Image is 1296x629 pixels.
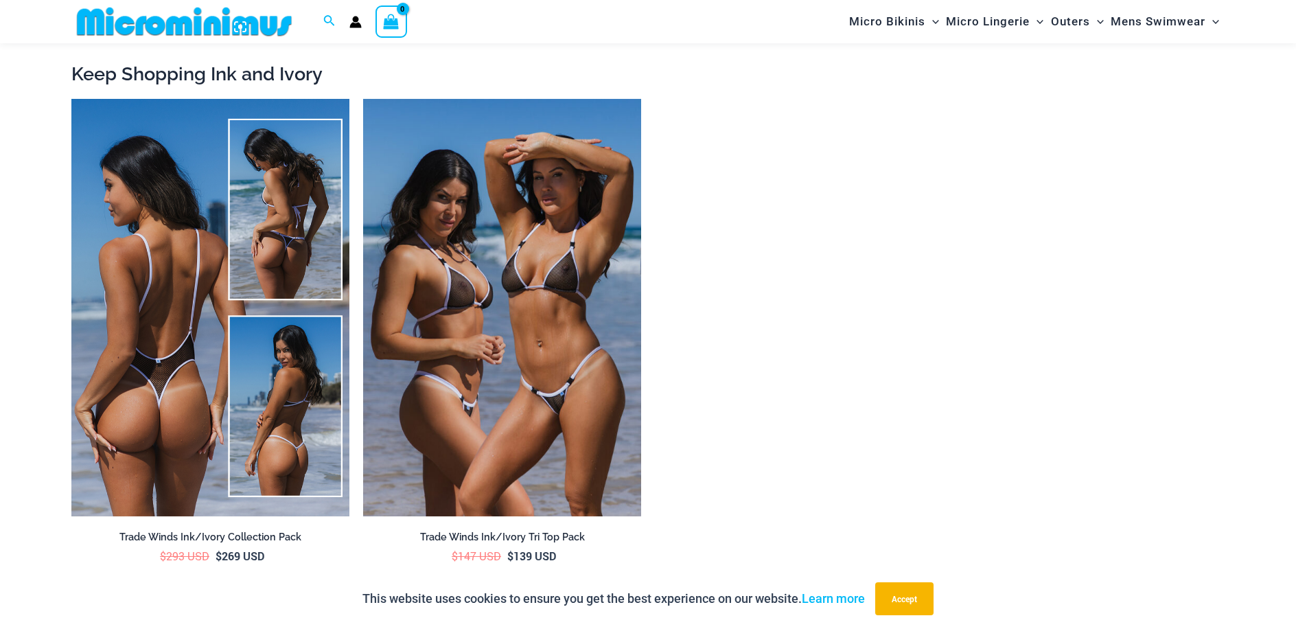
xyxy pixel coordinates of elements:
[802,591,865,606] a: Learn more
[71,531,349,544] h2: Trade Winds Ink/Ivory Collection Pack
[946,4,1030,39] span: Micro Lingerie
[71,6,297,37] img: MM SHOP LOGO FLAT
[1030,4,1043,39] span: Menu Toggle
[846,4,942,39] a: Micro BikinisMenu ToggleMenu Toggle
[160,549,166,563] span: $
[363,99,641,516] img: Top Bum Pack
[925,4,939,39] span: Menu Toggle
[71,62,1225,86] h2: Keep Shopping Ink and Ivory
[363,99,641,516] a: Top Bum PackTop Bum Pack bTop Bum Pack b
[1048,4,1107,39] a: OutersMenu ToggleMenu Toggle
[1205,4,1219,39] span: Menu Toggle
[507,549,556,563] bdi: 139 USD
[71,99,349,516] a: Collection PackCollection Pack b (1)Collection Pack b (1)
[71,99,349,516] img: Collection Pack b (1)
[363,531,641,544] h2: Trade Winds Ink/Ivory Tri Top Pack
[323,13,336,30] a: Search icon link
[362,588,865,609] p: This website uses cookies to ensure you get the best experience on our website.
[216,549,264,563] bdi: 269 USD
[1111,4,1205,39] span: Mens Swimwear
[363,531,641,549] a: Trade Winds Ink/Ivory Tri Top Pack
[849,4,925,39] span: Micro Bikinis
[1107,4,1223,39] a: Mens SwimwearMenu ToggleMenu Toggle
[375,5,407,37] a: View Shopping Cart, empty
[875,582,934,615] button: Accept
[452,549,458,563] span: $
[71,531,349,549] a: Trade Winds Ink/Ivory Collection Pack
[1051,4,1090,39] span: Outers
[349,16,362,28] a: Account icon link
[942,4,1047,39] a: Micro LingerieMenu ToggleMenu Toggle
[452,549,501,563] bdi: 147 USD
[507,549,513,563] span: $
[1090,4,1104,39] span: Menu Toggle
[216,549,222,563] span: $
[160,549,209,563] bdi: 293 USD
[844,2,1225,41] nav: Site Navigation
